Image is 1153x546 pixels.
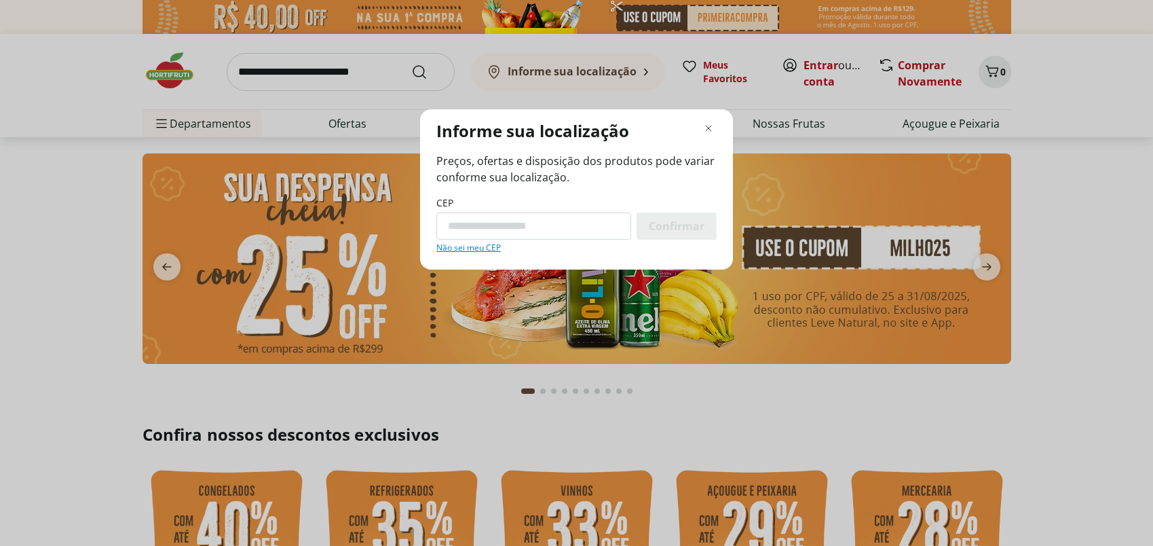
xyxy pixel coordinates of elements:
div: Modal de regionalização [420,109,733,270]
label: CEP [436,196,453,210]
span: Preços, ofertas e disposição dos produtos pode variar conforme sua localização. [436,153,717,185]
p: Informe sua localização [436,120,629,142]
button: Confirmar [637,213,717,240]
span: Confirmar [649,221,704,232]
button: Fechar modal de regionalização [700,120,717,136]
a: Não sei meu CEP [436,242,501,253]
